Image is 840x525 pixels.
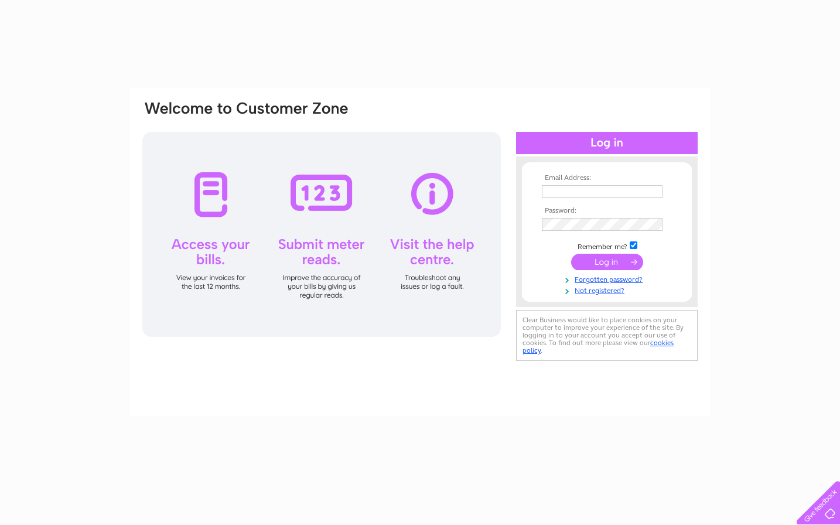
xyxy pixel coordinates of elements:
[542,284,675,295] a: Not registered?
[516,310,698,361] div: Clear Business would like to place cookies on your computer to improve your experience of the sit...
[542,273,675,284] a: Forgotten password?
[571,254,643,270] input: Submit
[523,339,674,354] a: cookies policy
[539,207,675,215] th: Password:
[539,240,675,251] td: Remember me?
[539,174,675,182] th: Email Address:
